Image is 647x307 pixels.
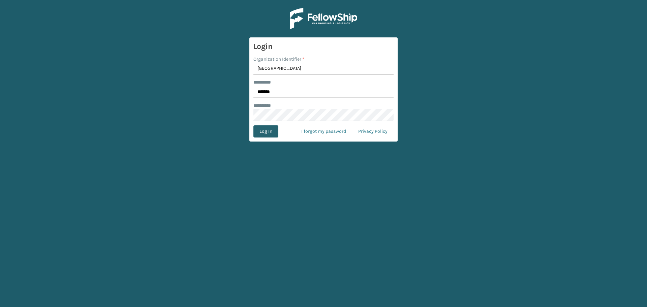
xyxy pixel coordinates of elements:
a: I forgot my password [295,125,352,137]
a: Privacy Policy [352,125,394,137]
button: Log In [253,125,278,137]
label: Organization Identifier [253,56,304,63]
img: Logo [290,8,357,29]
h3: Login [253,41,394,52]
